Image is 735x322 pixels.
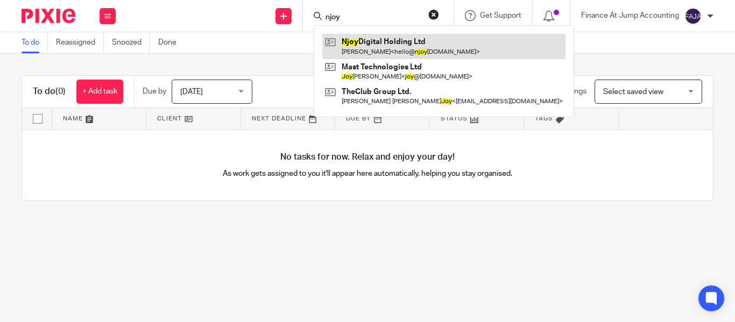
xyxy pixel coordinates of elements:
[56,32,104,53] a: Reassigned
[76,80,123,104] a: + Add task
[22,9,75,23] img: Pixie
[480,12,521,19] span: Get Support
[22,152,713,163] h4: No tasks for now. Relax and enjoy your day!
[428,9,439,20] button: Clear
[33,86,66,97] h1: To do
[324,13,421,23] input: Search
[581,10,679,21] p: Finance At Jump Accounting
[603,88,663,96] span: Select saved view
[112,32,150,53] a: Snoozed
[55,87,66,96] span: (0)
[684,8,702,25] img: svg%3E
[180,88,203,96] span: [DATE]
[158,32,185,53] a: Done
[195,168,540,179] p: As work gets assigned to you it'll appear here automatically, helping you stay organised.
[143,86,166,97] p: Due by
[22,32,48,53] a: To do
[535,116,553,121] span: Tags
